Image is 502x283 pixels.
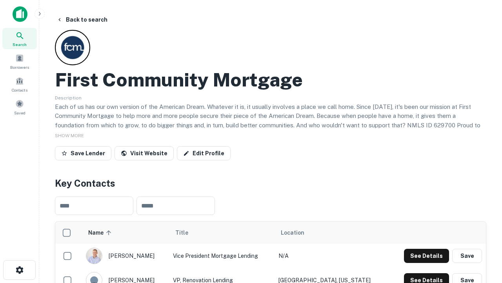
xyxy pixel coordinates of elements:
[55,176,486,190] h4: Key Contacts
[2,74,37,95] a: Contacts
[55,95,82,101] span: Description
[13,6,27,22] img: capitalize-icon.png
[10,64,29,70] span: Borrowers
[175,228,198,237] span: Title
[275,244,388,268] td: N/A
[13,41,27,48] span: Search
[463,195,502,233] iframe: Chat Widget
[2,51,37,72] a: Borrowers
[53,13,111,27] button: Back to search
[452,249,482,263] button: Save
[2,28,37,49] a: Search
[55,146,111,160] button: Save Lender
[86,248,102,264] img: 1520878720083
[55,68,303,91] h2: First Community Mortgage
[169,222,275,244] th: Title
[281,228,304,237] span: Location
[12,87,27,93] span: Contacts
[14,110,25,116] span: Saved
[115,146,174,160] a: Visit Website
[404,249,449,263] button: See Details
[169,244,275,268] td: Vice President Mortgage Lending
[88,228,114,237] span: Name
[55,133,84,138] span: SHOW MORE
[2,96,37,118] a: Saved
[55,102,486,139] p: Each of us has our own version of the American Dream. Whatever it is, it usually involves a place...
[275,222,388,244] th: Location
[82,222,169,244] th: Name
[177,146,231,160] a: Edit Profile
[86,248,165,264] div: [PERSON_NAME]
